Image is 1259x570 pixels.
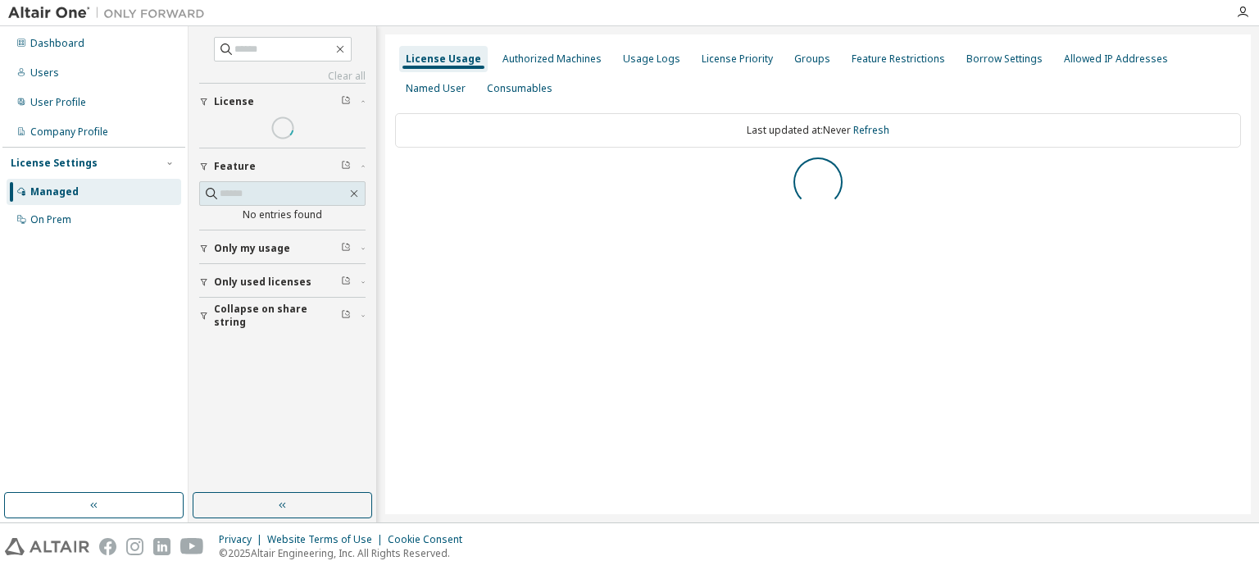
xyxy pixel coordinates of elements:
[406,52,481,66] div: License Usage
[199,208,366,221] div: No entries found
[214,95,254,108] span: License
[341,309,351,322] span: Clear filter
[341,242,351,255] span: Clear filter
[8,5,213,21] img: Altair One
[794,52,830,66] div: Groups
[388,533,472,546] div: Cookie Consent
[30,125,108,139] div: Company Profile
[199,264,366,300] button: Only used licenses
[99,538,116,555] img: facebook.svg
[126,538,143,555] img: instagram.svg
[502,52,602,66] div: Authorized Machines
[702,52,773,66] div: License Priority
[487,82,552,95] div: Consumables
[341,95,351,108] span: Clear filter
[341,160,351,173] span: Clear filter
[199,148,366,185] button: Feature
[199,84,366,120] button: License
[199,230,366,267] button: Only my usage
[395,113,1241,148] div: Last updated at: Never
[853,123,889,137] a: Refresh
[180,538,204,555] img: youtube.svg
[11,157,98,170] div: License Settings
[214,303,341,329] span: Collapse on share string
[30,96,86,109] div: User Profile
[214,276,311,289] span: Only used licenses
[30,213,71,226] div: On Prem
[199,70,366,83] a: Clear all
[214,242,290,255] span: Only my usage
[5,538,89,555] img: altair_logo.svg
[219,546,472,560] p: © 2025 Altair Engineering, Inc. All Rights Reserved.
[30,37,84,50] div: Dashboard
[219,533,267,546] div: Privacy
[341,276,351,289] span: Clear filter
[214,160,256,173] span: Feature
[30,66,59,80] div: Users
[966,52,1043,66] div: Borrow Settings
[199,298,366,334] button: Collapse on share string
[406,82,466,95] div: Named User
[1064,52,1168,66] div: Allowed IP Addresses
[153,538,170,555] img: linkedin.svg
[623,52,680,66] div: Usage Logs
[852,52,945,66] div: Feature Restrictions
[30,185,79,198] div: Managed
[267,533,388,546] div: Website Terms of Use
